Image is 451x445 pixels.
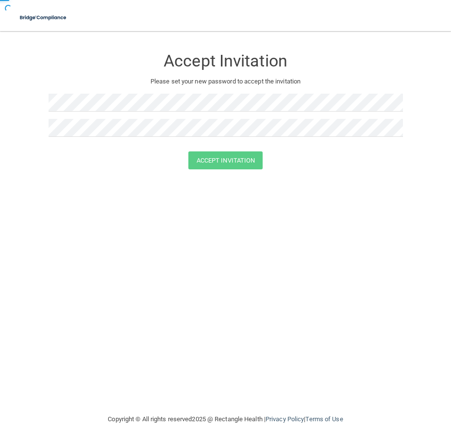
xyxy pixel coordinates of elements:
[56,76,396,87] p: Please set your new password to accept the invitation
[305,415,343,423] a: Terms of Use
[49,52,403,70] h3: Accept Invitation
[266,415,304,423] a: Privacy Policy
[49,404,403,435] div: Copyright © All rights reserved 2025 @ Rectangle Health | |
[15,8,72,28] img: bridge_compliance_login_screen.278c3ca4.svg
[188,151,263,169] button: Accept Invitation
